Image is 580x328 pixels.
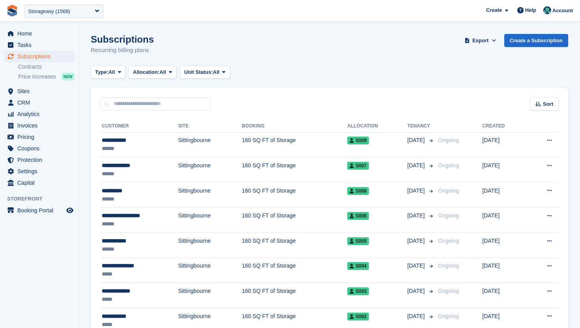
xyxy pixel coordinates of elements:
[178,208,242,233] td: Sittingbourne
[17,166,65,177] span: Settings
[482,233,526,258] td: [DATE]
[543,100,553,108] span: Sort
[4,86,75,97] a: menu
[407,287,426,295] span: [DATE]
[95,68,109,76] span: Type:
[91,34,154,45] h1: Subscriptions
[242,258,347,283] td: 160 SQ FT of Storage
[65,206,75,215] a: Preview store
[17,97,65,108] span: CRM
[17,51,65,62] span: Subscriptions
[4,109,75,120] a: menu
[4,120,75,131] a: menu
[482,283,526,308] td: [DATE]
[407,187,426,195] span: [DATE]
[482,157,526,183] td: [DATE]
[242,208,347,233] td: 160 SQ FT of Storage
[109,68,115,76] span: All
[438,238,459,244] span: Ongoing
[129,66,177,79] button: Allocation: All
[17,177,65,188] span: Capital
[347,313,369,321] span: S002
[347,287,369,295] span: S003
[18,72,75,81] a: Price increases NEW
[18,73,56,81] span: Price increases
[347,137,369,144] span: S009
[438,313,459,319] span: Ongoing
[4,39,75,51] a: menu
[347,162,369,170] span: S007
[242,157,347,183] td: 160 SQ FT of Storage
[4,166,75,177] a: menu
[552,7,573,15] span: Account
[178,120,242,133] th: Site
[91,66,125,79] button: Type: All
[543,6,551,14] img: Jennifer Ofodile
[4,97,75,108] a: menu
[178,233,242,258] td: Sittingbourne
[91,46,154,55] p: Recurring billing plans
[213,68,220,76] span: All
[407,237,426,245] span: [DATE]
[482,208,526,233] td: [DATE]
[482,132,526,157] td: [DATE]
[4,177,75,188] a: menu
[347,187,369,195] span: S008
[242,182,347,208] td: 160 SQ FT of Storage
[407,262,426,270] span: [DATE]
[180,66,230,79] button: Unit Status: All
[133,68,159,76] span: Allocation:
[482,120,526,133] th: Created
[178,157,242,183] td: Sittingbourne
[347,262,369,270] span: S004
[486,6,502,14] span: Create
[4,28,75,39] a: menu
[438,137,459,143] span: Ongoing
[178,258,242,283] td: Sittingbourne
[407,136,426,144] span: [DATE]
[347,237,369,245] span: S005
[4,154,75,165] a: menu
[472,37,488,45] span: Export
[438,212,459,219] span: Ongoing
[463,34,498,47] button: Export
[438,288,459,294] span: Ongoing
[407,212,426,220] span: [DATE]
[17,154,65,165] span: Protection
[438,162,459,169] span: Ongoing
[438,262,459,269] span: Ongoing
[17,120,65,131] span: Invoices
[242,132,347,157] td: 160 SQ FT of Storage
[4,143,75,154] a: menu
[407,120,435,133] th: Tenancy
[242,233,347,258] td: 160 SQ FT of Storage
[178,182,242,208] td: Sittingbourne
[438,187,459,194] span: Ongoing
[17,205,65,216] span: Booking Portal
[407,161,426,170] span: [DATE]
[7,195,79,203] span: Storefront
[178,132,242,157] td: Sittingbourne
[4,51,75,62] a: menu
[28,7,70,15] div: Storageasy (1568)
[100,120,178,133] th: Customer
[18,63,75,71] a: Contracts
[407,312,426,321] span: [DATE]
[347,212,369,220] span: S006
[17,86,65,97] span: Sites
[242,120,347,133] th: Booking
[159,68,166,76] span: All
[17,39,65,51] span: Tasks
[184,68,213,76] span: Unit Status:
[17,131,65,142] span: Pricing
[17,28,65,39] span: Home
[482,258,526,283] td: [DATE]
[482,182,526,208] td: [DATE]
[242,283,347,308] td: 160 SQ FT of Storage
[6,5,18,17] img: stora-icon-8386f47178a22dfd0bd8f6a31ec36ba5ce8667c1dd55bd0f319d3a0aa187defe.svg
[178,283,242,308] td: Sittingbourne
[62,73,75,81] div: NEW
[17,143,65,154] span: Coupons
[4,131,75,142] a: menu
[347,120,407,133] th: Allocation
